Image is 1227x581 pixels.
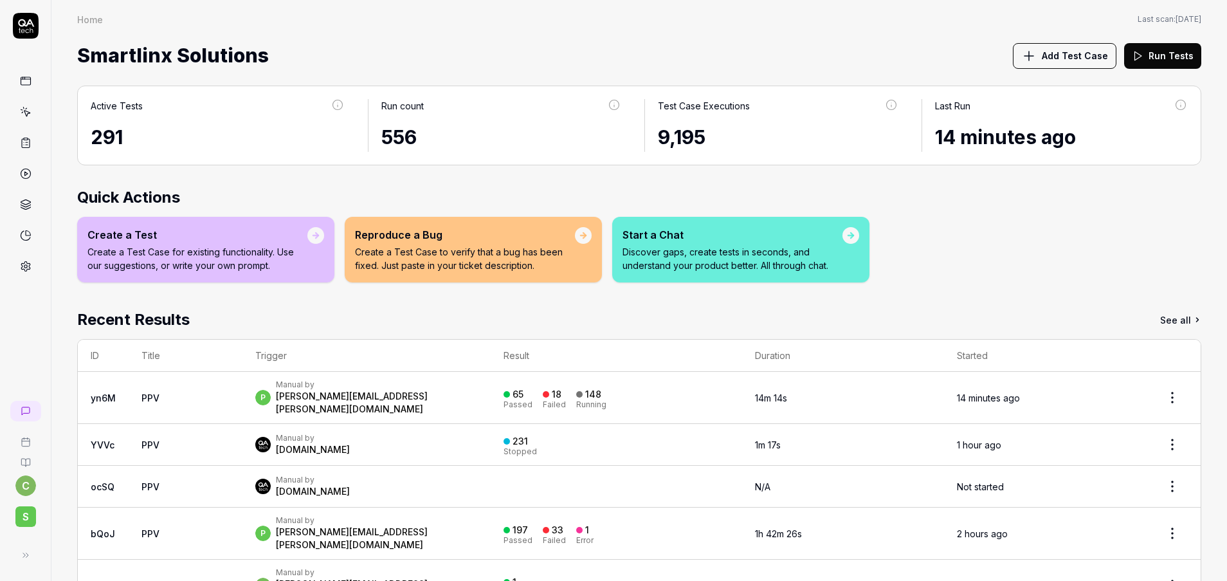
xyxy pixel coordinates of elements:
img: 7ccf6c19-61ad-4a6c-8811-018b02a1b829.jpg [255,437,271,452]
span: S [15,506,36,527]
h2: Recent Results [77,308,190,331]
button: Add Test Case [1013,43,1116,69]
div: [PERSON_NAME][EMAIL_ADDRESS][PERSON_NAME][DOMAIN_NAME] [276,390,478,416]
time: 2 hours ago [957,528,1008,539]
div: Manual by [276,433,350,443]
span: Add Test Case [1042,49,1108,62]
a: PPV [141,439,159,450]
div: 65 [513,389,523,400]
div: Create a Test [87,227,307,243]
div: Manual by [276,475,350,485]
p: Create a Test Case for existing functionality. Use our suggestions, or write your own prompt. [87,245,307,272]
div: 1 [585,524,589,536]
a: YVVc [91,439,114,450]
div: 556 [381,123,622,152]
div: Failed [543,401,566,409]
div: Home [77,13,103,26]
a: ocSQ [91,481,114,492]
div: 197 [513,524,528,536]
span: Smartlinx Solutions [77,39,269,73]
p: Create a Test Case to verify that a bug has been fixed. Just paste in your ticket description. [355,245,575,272]
img: 7ccf6c19-61ad-4a6c-8811-018b02a1b829.jpg [255,479,271,494]
div: [DOMAIN_NAME] [276,443,350,456]
th: ID [78,340,129,372]
div: [DOMAIN_NAME] [276,485,350,498]
div: 231 [513,436,528,447]
time: 1 hour ago [957,439,1001,450]
div: Manual by [276,380,478,390]
div: Start a Chat [623,227,842,243]
span: p [255,526,271,541]
div: Active Tests [91,99,143,113]
a: PPV [141,481,159,492]
div: Running [576,401,606,409]
div: [PERSON_NAME][EMAIL_ADDRESS][PERSON_NAME][DOMAIN_NAME] [276,526,478,551]
a: Book a call with us [5,427,46,447]
time: [DATE] [1176,14,1201,24]
p: Discover gaps, create tests in seconds, and understand your product better. All through chat. [623,245,842,272]
div: 291 [91,123,345,152]
a: See all [1160,308,1201,331]
div: 33 [552,524,563,536]
div: Run count [381,99,424,113]
a: yn6M [91,392,116,403]
a: New conversation [10,401,41,421]
a: Documentation [5,447,46,468]
a: PPV [141,528,159,539]
div: Reproduce a Bug [355,227,575,243]
th: Title [129,340,242,372]
button: S [5,496,46,530]
time: 14 minutes ago [935,125,1076,149]
th: Trigger [242,340,491,372]
div: 148 [585,389,601,400]
time: 1m 17s [755,439,781,450]
time: 1h 42m 26s [755,528,802,539]
div: Failed [543,537,566,544]
div: 18 [552,389,561,400]
div: Stopped [504,448,537,456]
h2: Quick Actions [77,186,1201,209]
time: 14 minutes ago [957,392,1020,403]
div: Passed [504,537,532,544]
a: bQoJ [91,528,115,539]
div: Passed [504,401,532,409]
button: c [15,475,36,496]
div: Manual by [276,567,478,578]
button: Run Tests [1124,43,1201,69]
button: Last scan:[DATE] [1138,14,1201,25]
div: Manual by [276,515,478,526]
th: Duration [742,340,944,372]
div: Test Case Executions [658,99,750,113]
th: Result [491,340,742,372]
td: Not started [944,466,1144,508]
div: Error [576,537,594,544]
a: PPV [141,392,159,403]
span: N/A [755,481,770,492]
th: Started [944,340,1144,372]
span: p [255,390,271,405]
div: Last Run [935,99,970,113]
span: Last scan: [1138,14,1201,25]
time: 14m 14s [755,392,787,403]
div: 9,195 [658,123,898,152]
